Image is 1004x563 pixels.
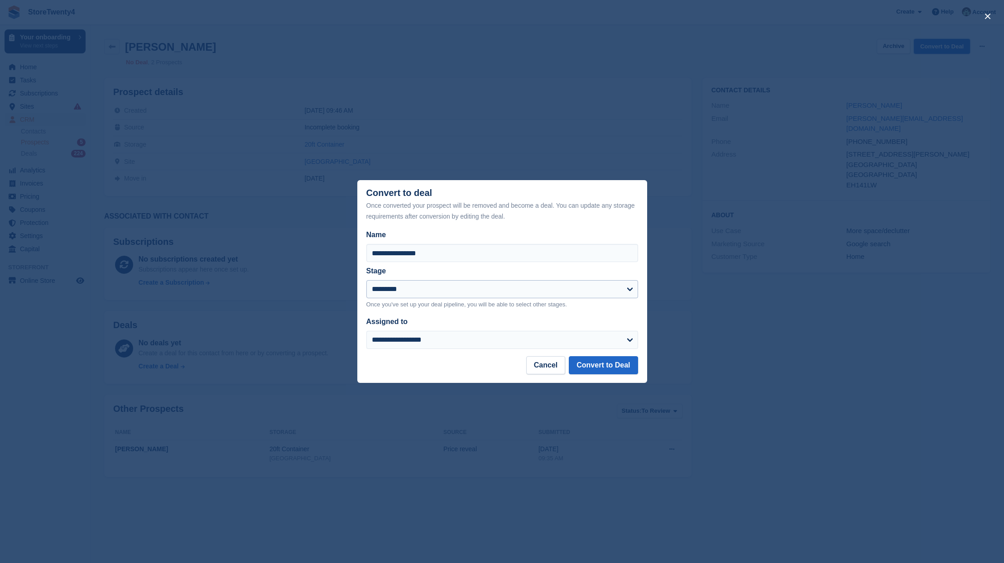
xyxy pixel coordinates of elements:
button: Cancel [526,356,565,374]
button: Convert to Deal [569,356,638,374]
label: Assigned to [366,318,408,325]
div: Once converted your prospect will be removed and become a deal. You can update any storage requir... [366,200,638,222]
p: Once you've set up your deal pipeline, you will be able to select other stages. [366,300,638,309]
div: Convert to deal [366,188,638,222]
label: Name [366,229,638,240]
label: Stage [366,267,386,275]
button: close [980,9,995,24]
